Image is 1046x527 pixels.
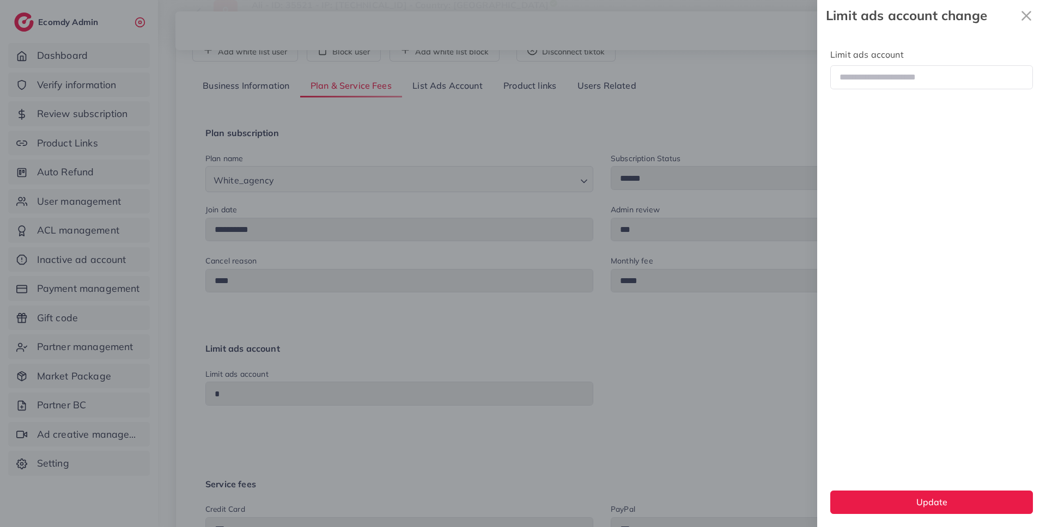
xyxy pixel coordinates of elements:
[1015,4,1037,27] button: Close
[830,491,1033,514] button: Update
[916,497,947,507] span: Update
[828,44,1036,65] legend: Limit ads account
[826,6,1015,25] strong: Limit ads account change
[1015,5,1037,27] svg: x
